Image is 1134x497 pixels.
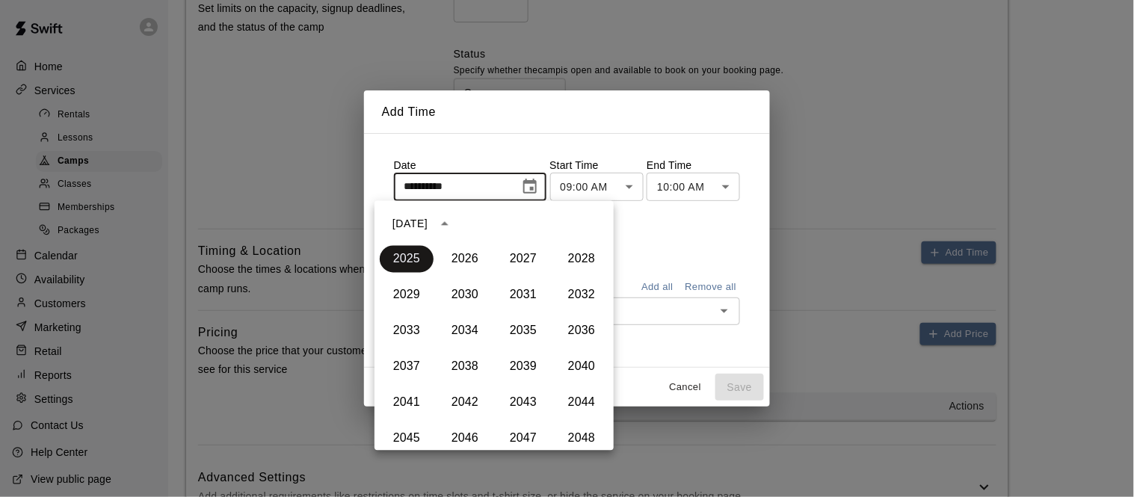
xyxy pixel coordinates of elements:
[438,246,492,273] button: 2026
[555,282,608,309] button: 2032
[433,212,458,237] button: year view is open, switch to calendar view
[496,389,550,416] button: 2043
[555,425,608,452] button: 2048
[438,389,492,416] button: 2042
[714,300,735,321] button: Open
[550,158,644,173] p: Start Time
[555,246,608,273] button: 2028
[394,158,546,173] p: Date
[496,318,550,345] button: 2035
[380,389,434,416] button: 2041
[496,425,550,452] button: 2047
[496,354,550,380] button: 2039
[647,158,740,173] p: End Time
[662,376,709,399] button: Cancel
[438,354,492,380] button: 2038
[682,276,741,299] button: Remove all
[438,318,492,345] button: 2034
[634,276,682,299] button: Add all
[515,172,545,202] button: Choose date, selected date is Sep 16, 2025
[380,425,434,452] button: 2045
[438,425,492,452] button: 2046
[380,318,434,345] button: 2033
[555,389,608,416] button: 2044
[380,354,434,380] button: 2037
[392,217,428,232] div: [DATE]
[555,354,608,380] button: 2040
[438,282,492,309] button: 2030
[496,246,550,273] button: 2027
[496,282,550,309] button: 2031
[555,318,608,345] button: 2036
[550,173,644,200] div: 09:00 AM
[364,90,771,134] h2: Add Time
[647,173,740,200] div: 10:00 AM
[380,246,434,273] button: 2025
[380,282,434,309] button: 2029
